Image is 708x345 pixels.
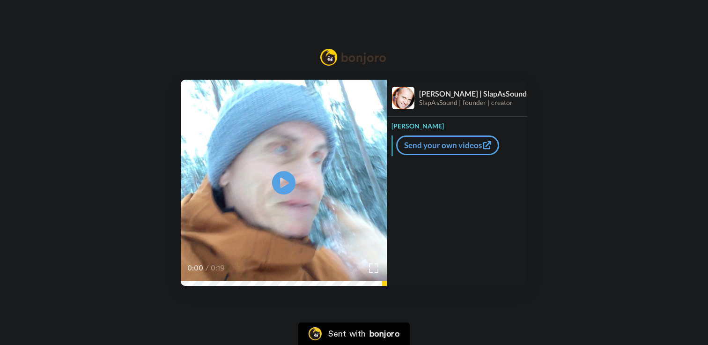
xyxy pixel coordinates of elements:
[392,87,414,109] img: Profile Image
[396,135,499,155] a: Send your own videos
[206,262,209,274] span: /
[320,49,386,66] img: Bonjoro Logo
[187,262,204,274] span: 0:00
[387,117,527,131] div: [PERSON_NAME]
[419,99,527,107] div: SlapAsSound | founder | creator
[369,263,378,273] img: Full screen
[419,89,527,98] div: [PERSON_NAME] | SlapAsSound
[211,262,227,274] span: 0:19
